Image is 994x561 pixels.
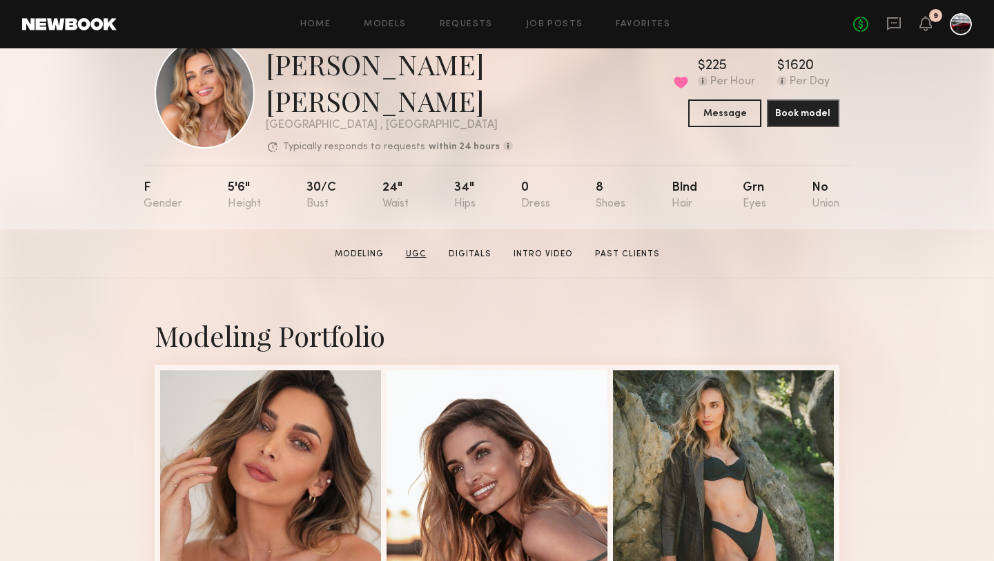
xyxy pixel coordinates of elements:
b: within 24 hours [429,142,500,152]
a: Past Clients [589,248,665,260]
div: [PERSON_NAME] [PERSON_NAME] [266,46,688,119]
div: F [144,182,182,210]
div: $ [698,59,705,73]
div: 225 [705,59,727,73]
div: 5'6" [228,182,261,210]
div: 8 [596,182,625,210]
a: Models [364,20,406,29]
a: Modeling [329,248,389,260]
div: Blnd [672,182,697,210]
div: 0 [521,182,550,210]
div: Grn [743,182,766,210]
div: Modeling Portfolio [155,317,839,354]
div: Per Hour [710,76,755,88]
a: Requests [440,20,493,29]
button: Message [688,99,761,127]
button: Book model [767,99,839,127]
div: $ [777,59,785,73]
div: Per Day [790,76,830,88]
div: No [812,182,839,210]
div: 34" [454,182,476,210]
p: Typically responds to requests [283,142,425,152]
div: 30/c [306,182,336,210]
a: Intro Video [508,248,578,260]
div: [GEOGRAPHIC_DATA] , [GEOGRAPHIC_DATA] [266,120,688,131]
a: Favorites [616,20,670,29]
div: 1620 [785,59,814,73]
a: Home [300,20,331,29]
a: UGC [400,248,432,260]
div: 9 [933,12,938,20]
a: Job Posts [526,20,583,29]
a: Digitals [443,248,497,260]
div: 24" [382,182,409,210]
